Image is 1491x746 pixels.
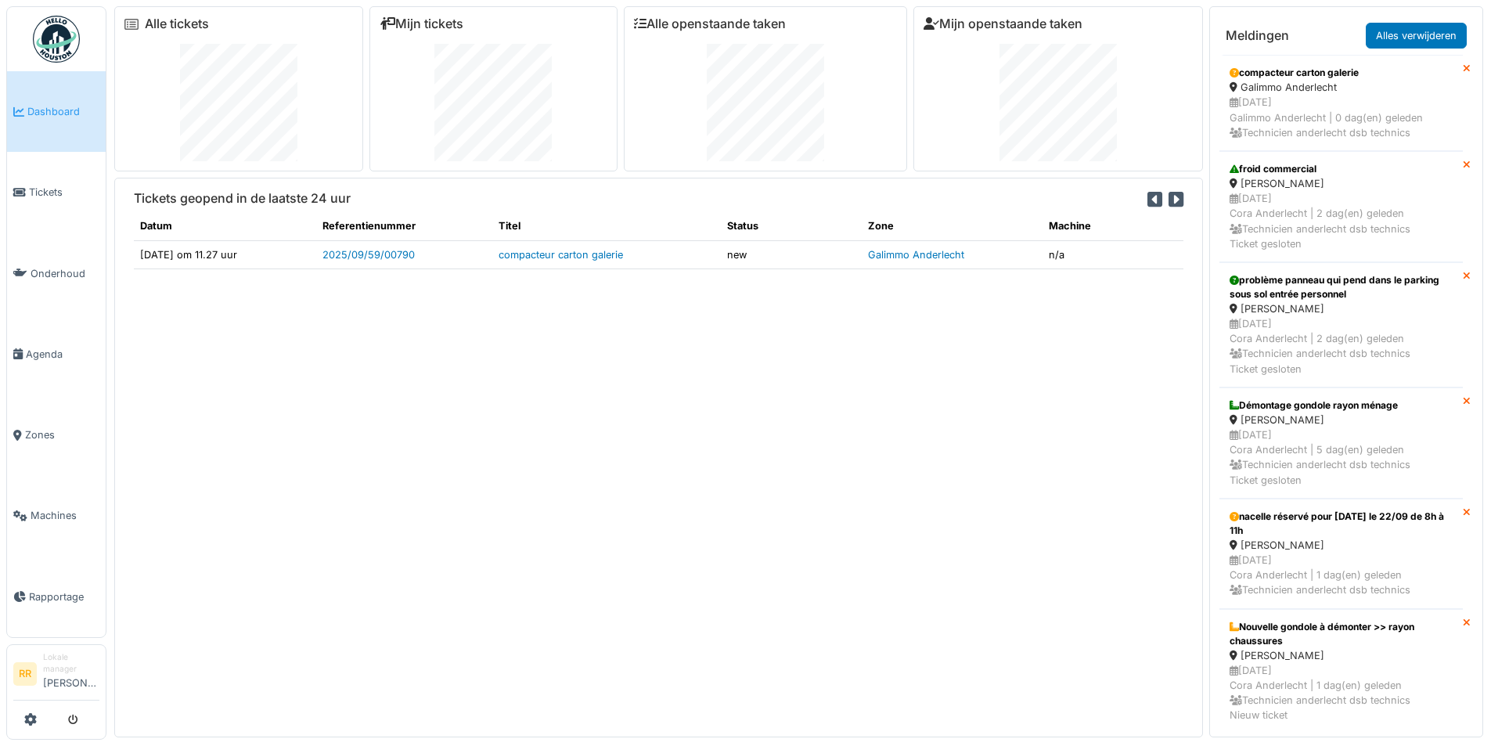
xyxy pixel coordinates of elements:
[134,191,351,206] h6: Tickets geopend in de laatste 24 uur
[26,347,99,362] span: Agenda
[25,427,99,442] span: Zones
[1230,538,1453,553] div: [PERSON_NAME]
[1230,316,1453,377] div: [DATE] Cora Anderlecht | 2 dag(en) geleden Technicien anderlecht dsb technics Ticket gesloten
[316,212,492,240] th: Referentienummer
[721,212,862,240] th: Status
[7,557,106,637] a: Rapportage
[7,233,106,314] a: Onderhoud
[1043,212,1183,240] th: Machine
[1230,620,1453,648] div: Nouvelle gondole à démonter >> rayon chaussures
[1226,28,1289,43] h6: Meldingen
[1230,648,1453,663] div: [PERSON_NAME]
[1219,55,1463,151] a: compacteur carton galerie Galimmo Anderlecht [DATE]Galimmo Anderlecht | 0 dag(en) geleden Technic...
[31,266,99,281] span: Onderhoud
[1230,95,1453,140] div: [DATE] Galimmo Anderlecht | 0 dag(en) geleden Technicien anderlecht dsb technics
[13,651,99,701] a: RR Lokale manager[PERSON_NAME]
[634,16,786,31] a: Alle openstaande taken
[322,249,415,261] a: 2025/09/59/00790
[1230,273,1453,301] div: problème panneau qui pend dans le parking sous sol entrée personnel
[1219,262,1463,387] a: problème panneau qui pend dans le parking sous sol entrée personnel [PERSON_NAME] [DATE]Cora Ande...
[1043,240,1183,268] td: n/a
[1219,151,1463,262] a: froid commercial [PERSON_NAME] [DATE]Cora Anderlecht | 2 dag(en) geleden Technicien anderlecht ds...
[1366,23,1467,49] a: Alles verwijderen
[7,314,106,395] a: Agenda
[380,16,463,31] a: Mijn tickets
[1230,398,1453,413] div: Démontage gondole rayon ménage
[31,508,99,523] span: Machines
[868,249,964,261] a: Galimmo Anderlecht
[134,212,316,240] th: Datum
[27,104,99,119] span: Dashboard
[924,16,1082,31] a: Mijn openstaande taken
[1230,162,1453,176] div: froid commercial
[1219,609,1463,734] a: Nouvelle gondole à démonter >> rayon chaussures [PERSON_NAME] [DATE]Cora Anderlecht | 1 dag(en) g...
[134,240,316,268] td: [DATE] om 11.27 uur
[1230,413,1453,427] div: [PERSON_NAME]
[492,212,721,240] th: Titel
[1230,176,1453,191] div: [PERSON_NAME]
[7,475,106,556] a: Machines
[1219,387,1463,499] a: Démontage gondole rayon ménage [PERSON_NAME] [DATE]Cora Anderlecht | 5 dag(en) geleden Technicien...
[33,16,80,63] img: Badge_color-CXgf-gQk.svg
[1219,499,1463,609] a: nacelle réservé pour [DATE] le 22/09 de 8h à 11h [PERSON_NAME] [DATE]Cora Anderlecht | 1 dag(en) ...
[1230,66,1453,80] div: compacteur carton galerie
[7,395,106,475] a: Zones
[7,71,106,152] a: Dashboard
[862,212,1043,240] th: Zone
[1230,663,1453,723] div: [DATE] Cora Anderlecht | 1 dag(en) geleden Technicien anderlecht dsb technics Nieuw ticket
[1230,301,1453,316] div: [PERSON_NAME]
[43,651,99,676] div: Lokale manager
[1230,510,1453,538] div: nacelle réservé pour [DATE] le 22/09 de 8h à 11h
[43,651,99,697] li: [PERSON_NAME]
[1230,80,1453,95] div: Galimmo Anderlecht
[499,249,623,261] a: compacteur carton galerie
[1230,427,1453,488] div: [DATE] Cora Anderlecht | 5 dag(en) geleden Technicien anderlecht dsb technics Ticket gesloten
[29,185,99,200] span: Tickets
[13,662,37,686] li: RR
[1230,553,1453,598] div: [DATE] Cora Anderlecht | 1 dag(en) geleden Technicien anderlecht dsb technics
[1230,191,1453,251] div: [DATE] Cora Anderlecht | 2 dag(en) geleden Technicien anderlecht dsb technics Ticket gesloten
[145,16,209,31] a: Alle tickets
[29,589,99,604] span: Rapportage
[7,152,106,232] a: Tickets
[721,240,862,268] td: new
